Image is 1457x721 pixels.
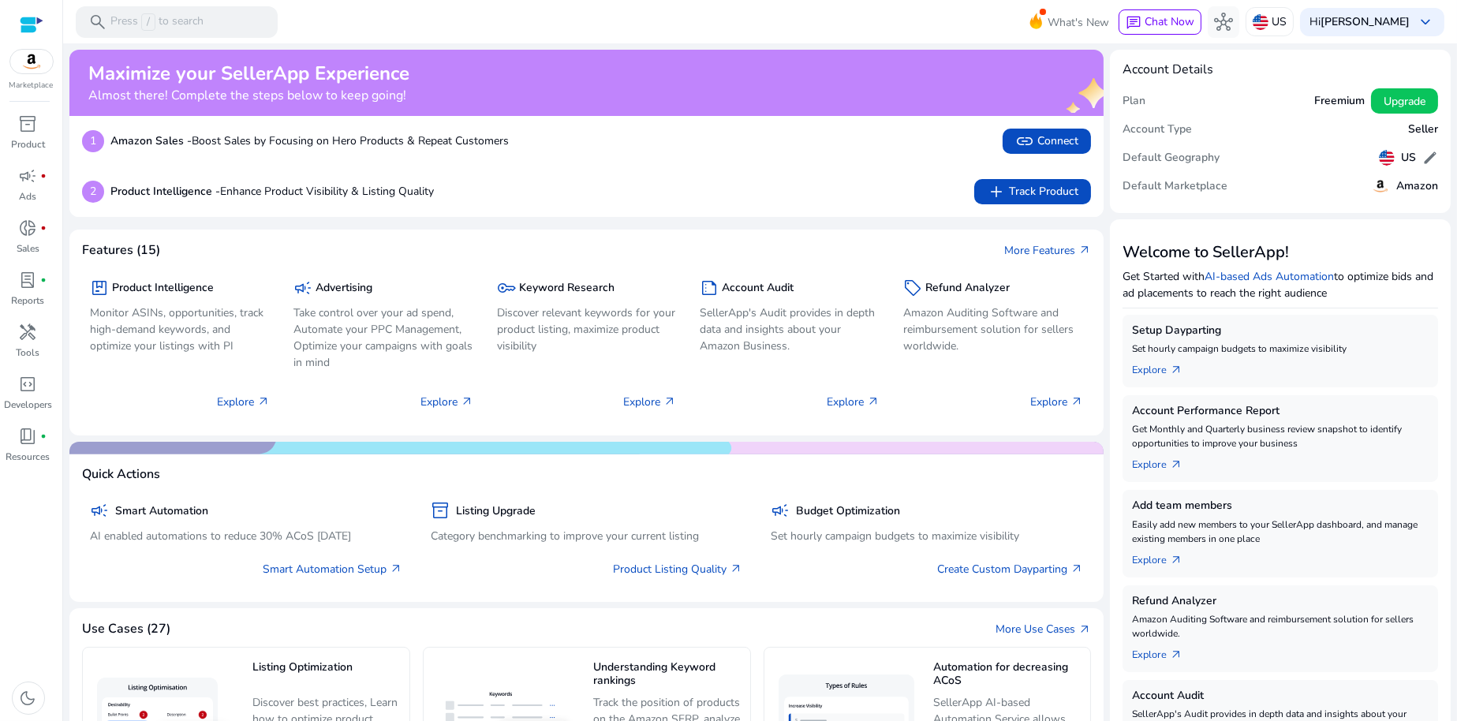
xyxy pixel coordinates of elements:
[1379,150,1395,166] img: us.svg
[110,133,192,148] b: Amazon Sales -
[82,467,160,482] h4: Quick Actions
[431,501,450,520] span: inventory_2
[700,304,880,354] p: SellerApp's Audit provides in depth data and insights about your Amazon Business.
[1132,517,1429,546] p: Easily add new members to your SellerApp dashboard, and manage existing members in one place
[1205,269,1334,284] a: AI-based Ads Automation
[497,304,677,354] p: Discover relevant keywords for your product listing, maximize product visibility
[1371,177,1390,196] img: amazon.svg
[19,375,38,394] span: code_blocks
[1309,17,1410,28] p: Hi
[1123,180,1227,193] h5: Default Marketplace
[624,394,677,410] p: Explore
[497,278,516,297] span: key
[1253,14,1268,30] img: us.svg
[1003,129,1091,154] button: linkConnect
[1132,342,1429,356] p: Set hourly campaign budgets to maximize visibility
[20,189,37,204] p: Ads
[263,561,402,577] a: Smart Automation Setup
[1078,244,1091,256] span: arrow_outward
[1401,151,1416,165] h5: US
[1048,9,1109,36] span: What's New
[12,293,45,308] p: Reports
[1070,395,1083,408] span: arrow_outward
[11,137,45,151] p: Product
[1015,132,1034,151] span: link
[614,561,743,577] a: Product Listing Quality
[41,225,47,231] span: fiber_manual_record
[1123,123,1192,136] h5: Account Type
[987,182,1078,201] span: Track Product
[664,395,677,408] span: arrow_outward
[925,282,1010,295] h5: Refund Analyzer
[1145,14,1194,29] span: Chat Now
[19,114,38,133] span: inventory_2
[1132,689,1429,703] h5: Account Audit
[9,80,54,92] p: Marketplace
[10,50,53,73] img: amazon.svg
[1416,13,1435,32] span: keyboard_arrow_down
[112,282,214,295] h5: Product Intelligence
[1132,612,1429,641] p: Amazon Auditing Software and reimbursement solution for sellers worldwide.
[1371,88,1438,114] button: Upgrade
[903,278,922,297] span: sell
[390,562,402,575] span: arrow_outward
[19,427,38,446] span: book_4
[1170,458,1182,471] span: arrow_outward
[1123,151,1220,165] h5: Default Geography
[1078,623,1091,636] span: arrow_outward
[19,323,38,342] span: handyman
[974,179,1091,204] button: addTrack Product
[937,561,1083,577] a: Create Custom Dayparting
[17,241,39,256] p: Sales
[19,271,38,290] span: lab_profile
[110,133,509,149] p: Boost Sales by Focusing on Hero Products & Repeat Customers
[110,183,434,200] p: Enhance Product Visibility & Listing Quality
[996,621,1091,637] a: More Use Casesarrow_outward
[593,661,742,689] h5: Understanding Keyword rankings
[141,13,155,31] span: /
[1132,405,1429,418] h5: Account Performance Report
[6,450,50,464] p: Resources
[519,282,615,295] h5: Keyword Research
[293,304,473,371] p: Take control over your ad spend, Automate your PPC Management, Optimize your campaigns with goals...
[82,243,160,258] h4: Features (15)
[19,166,38,185] span: campaign
[420,394,473,410] p: Explore
[1126,15,1141,31] span: chat
[1119,9,1201,35] button: chatChat Now
[1070,562,1083,575] span: arrow_outward
[1396,180,1438,193] h5: Amazon
[88,88,409,103] h4: Almost there! Complete the steps below to keep going!
[90,501,109,520] span: campaign
[987,182,1006,201] span: add
[1422,150,1438,166] span: edit
[1132,641,1195,663] a: Explorearrow_outward
[41,433,47,439] span: fiber_manual_record
[257,395,270,408] span: arrow_outward
[456,505,536,518] h5: Listing Upgrade
[82,130,104,152] p: 1
[1123,95,1145,108] h5: Plan
[1208,6,1239,38] button: hub
[1015,132,1078,151] span: Connect
[1384,93,1425,110] span: Upgrade
[88,13,107,32] span: search
[1214,13,1233,32] span: hub
[797,505,901,518] h5: Budget Optimization
[723,282,794,295] h5: Account Audit
[41,277,47,283] span: fiber_manual_record
[1272,8,1287,35] p: US
[19,689,38,708] span: dark_mode
[431,528,743,544] p: Category benchmarking to improve your current listing
[730,562,743,575] span: arrow_outward
[1132,422,1429,450] p: Get Monthly and Quarterly business review snapshot to identify opportunities to improve your busi...
[17,346,40,360] p: Tools
[1170,648,1182,661] span: arrow_outward
[82,181,104,203] p: 2
[1004,242,1091,259] a: More Featuresarrow_outward
[1123,62,1213,77] h4: Account Details
[110,13,204,31] p: Press to search
[115,505,208,518] h5: Smart Automation
[90,304,270,354] p: Monitor ASINs, opportunities, track high-demand keywords, and optimize your listings with PI
[41,173,47,179] span: fiber_manual_record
